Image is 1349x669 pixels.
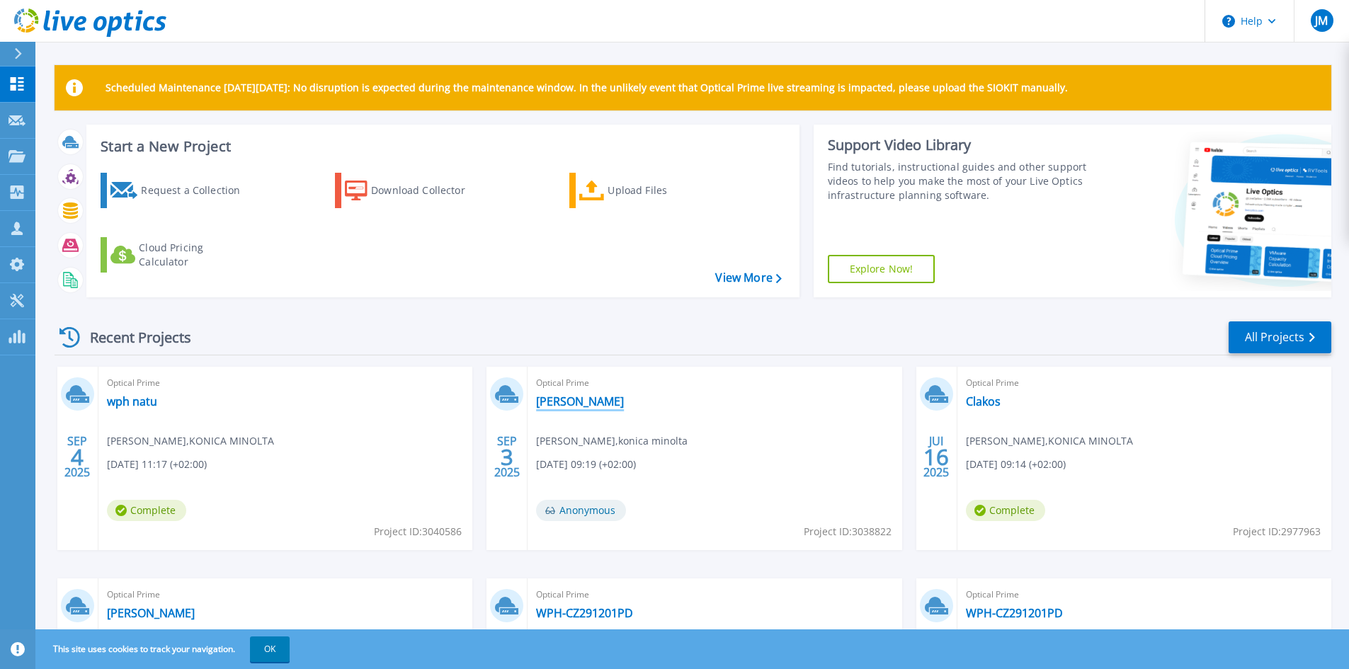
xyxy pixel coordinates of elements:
[966,375,1323,391] span: Optical Prime
[536,606,633,620] a: WPH-CZ291201PD
[250,636,290,662] button: OK
[374,524,462,539] span: Project ID: 3040586
[107,587,464,602] span: Optical Prime
[966,457,1066,472] span: [DATE] 09:14 (+02:00)
[39,636,290,662] span: This site uses cookies to track your navigation.
[828,255,935,283] a: Explore Now!
[536,433,688,449] span: [PERSON_NAME] , konica minolta
[71,451,84,463] span: 4
[966,394,1001,408] a: Clakos
[107,394,157,408] a: wph natu
[1229,321,1331,353] a: All Projects
[371,176,484,205] div: Download Collector
[1233,524,1321,539] span: Project ID: 2977963
[536,457,636,472] span: [DATE] 09:19 (+02:00)
[804,524,892,539] span: Project ID: 3038822
[1315,15,1328,26] span: JM
[608,176,721,205] div: Upload Files
[335,173,493,208] a: Download Collector
[536,500,626,521] span: Anonymous
[101,237,258,273] a: Cloud Pricing Calculator
[923,431,950,483] div: JUI 2025
[107,375,464,391] span: Optical Prime
[828,160,1092,202] div: Find tutorials, instructional guides and other support videos to help you make the most of your L...
[55,320,210,355] div: Recent Projects
[501,451,513,463] span: 3
[107,457,207,472] span: [DATE] 11:17 (+02:00)
[107,500,186,521] span: Complete
[715,271,781,285] a: View More
[139,241,252,269] div: Cloud Pricing Calculator
[101,173,258,208] a: Request a Collection
[536,375,893,391] span: Optical Prime
[569,173,727,208] a: Upload Files
[536,587,893,602] span: Optical Prime
[141,176,254,205] div: Request a Collection
[107,433,274,449] span: [PERSON_NAME] , KONICA MINOLTA
[106,82,1068,93] p: Scheduled Maintenance [DATE][DATE]: No disruption is expected during the maintenance window. In t...
[923,451,949,463] span: 16
[966,587,1323,602] span: Optical Prime
[536,394,624,408] a: [PERSON_NAME]
[101,139,781,154] h3: Start a New Project
[966,433,1133,449] span: [PERSON_NAME] , KONICA MINOLTA
[966,500,1045,521] span: Complete
[494,431,520,483] div: SEP 2025
[107,606,195,620] a: [PERSON_NAME]
[64,431,91,483] div: SEP 2025
[966,606,1063,620] a: WPH-CZ291201PD
[828,136,1092,154] div: Support Video Library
